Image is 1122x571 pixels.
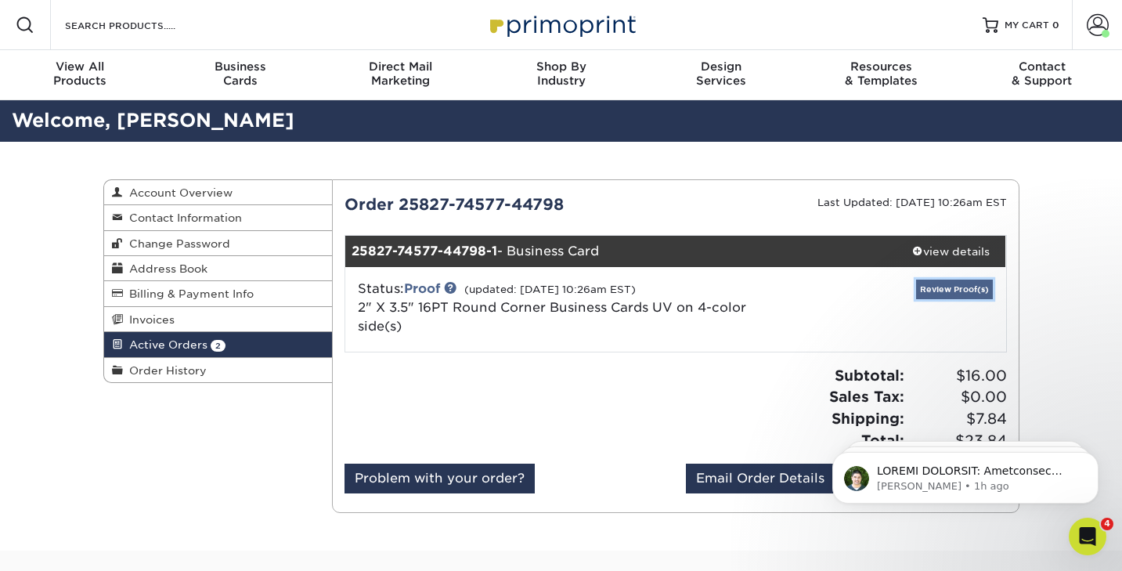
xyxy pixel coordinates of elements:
[123,262,207,275] span: Address Book
[320,60,481,74] span: Direct Mail
[961,50,1122,100] a: Contact& Support
[1101,518,1113,530] span: 4
[104,358,333,382] a: Order History
[346,280,785,336] div: Status:
[123,364,207,377] span: Order History
[961,60,1122,74] span: Contact
[161,60,321,88] div: Cards
[481,50,641,100] a: Shop ByIndustry
[896,236,1006,267] a: view details
[835,367,904,384] strong: Subtotal:
[809,419,1122,529] iframe: Intercom notifications message
[123,186,233,199] span: Account Overview
[909,408,1007,430] span: $7.84
[404,281,440,296] a: Proof
[123,313,175,326] span: Invoices
[104,205,333,230] a: Contact Information
[832,410,904,427] strong: Shipping:
[1069,518,1106,555] iframe: Intercom live chat
[802,50,962,100] a: Resources& Templates
[333,193,676,216] div: Order 25827-74577-44798
[358,300,746,334] a: 2" X 3.5" 16PT Round Corner Business Cards UV on 4-color side(s)
[1052,20,1059,31] span: 0
[909,386,1007,408] span: $0.00
[123,287,254,300] span: Billing & Payment Info
[104,307,333,332] a: Invoices
[641,60,802,88] div: Services
[352,244,497,258] strong: 25827-74577-44798-1
[63,16,216,34] input: SEARCH PRODUCTS.....
[161,50,321,100] a: BusinessCards
[161,60,321,74] span: Business
[481,60,641,74] span: Shop By
[345,236,896,267] div: - Business Card
[104,332,333,357] a: Active Orders 2
[104,231,333,256] a: Change Password
[123,211,242,224] span: Contact Information
[320,50,481,100] a: Direct MailMarketing
[686,464,835,493] a: Email Order Details
[211,340,225,352] span: 2
[1005,19,1049,32] span: MY CART
[483,8,640,42] img: Primoprint
[896,244,1006,259] div: view details
[320,60,481,88] div: Marketing
[916,280,993,299] a: Review Proof(s)
[104,281,333,306] a: Billing & Payment Info
[464,284,636,295] small: (updated: [DATE] 10:26am EST)
[909,365,1007,387] span: $16.00
[4,523,133,566] iframe: Google Customer Reviews
[104,256,333,281] a: Address Book
[802,60,962,74] span: Resources
[829,388,904,405] strong: Sales Tax:
[104,180,333,205] a: Account Overview
[345,464,535,493] a: Problem with your order?
[961,60,1122,88] div: & Support
[481,60,641,88] div: Industry
[123,237,230,250] span: Change Password
[802,60,962,88] div: & Templates
[123,338,207,351] span: Active Orders
[641,60,802,74] span: Design
[817,197,1007,208] small: Last Updated: [DATE] 10:26am EST
[641,50,802,100] a: DesignServices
